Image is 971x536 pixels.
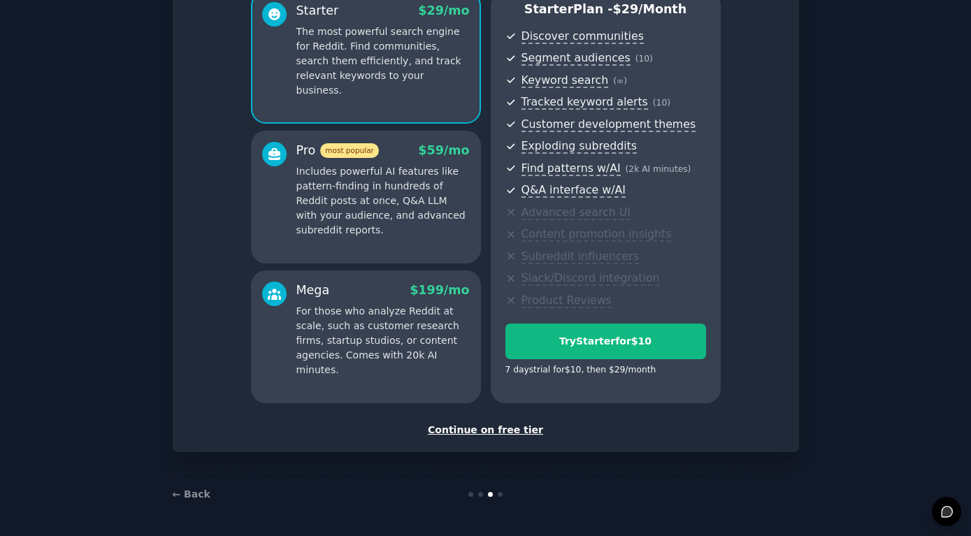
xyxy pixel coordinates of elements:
span: Q&A interface w/AI [522,183,626,198]
span: ( ∞ ) [613,76,627,86]
p: Starter Plan - [505,1,706,18]
span: Segment audiences [522,51,631,66]
span: Subreddit influencers [522,249,639,264]
span: Product Reviews [522,294,612,308]
span: Keyword search [522,73,609,88]
span: Content promotion insights [522,227,672,242]
p: Includes powerful AI features like pattern-finding in hundreds of Reddit posts at once, Q&A LLM w... [296,164,470,238]
span: Customer development themes [522,117,696,132]
span: Find patterns w/AI [522,161,621,176]
span: ( 10 ) [653,98,670,108]
span: ( 10 ) [635,54,653,64]
p: For those who analyze Reddit at scale, such as customer research firms, startup studios, or conte... [296,304,470,377]
div: Continue on free tier [187,423,784,437]
div: Pro [296,142,379,159]
div: Try Starter for $10 [506,334,705,349]
span: Advanced search UI [522,205,631,220]
span: $ 59 /mo [418,143,469,157]
span: most popular [320,143,379,158]
a: ← Back [173,488,210,500]
span: Discover communities [522,29,644,44]
span: Slack/Discord integration [522,271,660,286]
span: $ 29 /mo [418,3,469,17]
span: Tracked keyword alerts [522,95,648,110]
div: Mega [296,282,330,299]
div: Starter [296,2,339,20]
span: $ 199 /mo [410,283,469,297]
span: ( 2k AI minutes ) [626,164,691,174]
p: The most powerful search engine for Reddit. Find communities, search them efficiently, and track ... [296,24,470,98]
button: TryStarterfor$10 [505,324,706,359]
span: Exploding subreddits [522,139,637,154]
div: 7 days trial for $10 , then $ 29 /month [505,364,656,377]
span: $ 29 /month [613,2,687,16]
